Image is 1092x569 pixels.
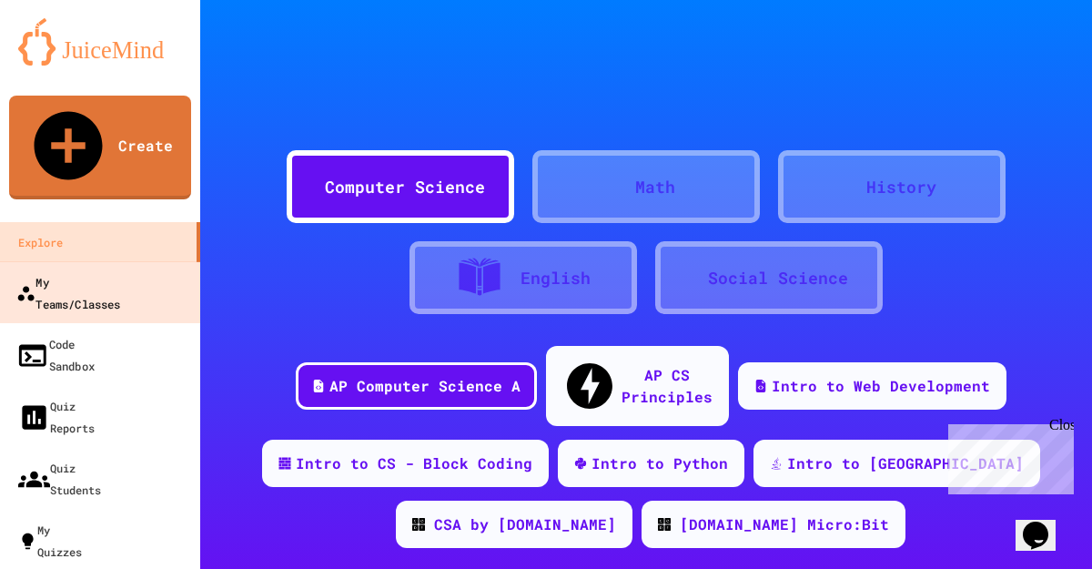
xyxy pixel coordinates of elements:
[18,457,101,501] div: Quiz Students
[635,175,675,199] div: Math
[325,175,485,199] div: Computer Science
[787,452,1024,474] div: Intro to [GEOGRAPHIC_DATA]
[296,452,532,474] div: Intro to CS - Block Coding
[941,417,1074,494] iframe: chat widget
[16,270,121,315] div: My Teams/Classes
[708,266,848,290] div: Social Science
[680,513,889,535] div: [DOMAIN_NAME] Micro:Bit
[658,518,671,531] img: CODE_logo_RGB.png
[521,266,591,290] div: English
[18,18,182,66] img: logo-orange.svg
[412,518,425,531] img: CODE_logo_RGB.png
[16,332,95,377] div: Code Sandbox
[7,7,126,116] div: Chat with us now!Close
[1016,496,1074,551] iframe: chat widget
[18,231,63,253] div: Explore
[591,452,728,474] div: Intro to Python
[9,96,191,199] a: Create
[622,364,713,408] div: AP CS Principles
[772,375,990,397] div: Intro to Web Development
[18,519,82,563] div: My Quizzes
[434,513,616,535] div: CSA by [DOMAIN_NAME]
[18,395,95,439] div: Quiz Reports
[329,375,521,397] div: AP Computer Science A
[866,175,936,199] div: History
